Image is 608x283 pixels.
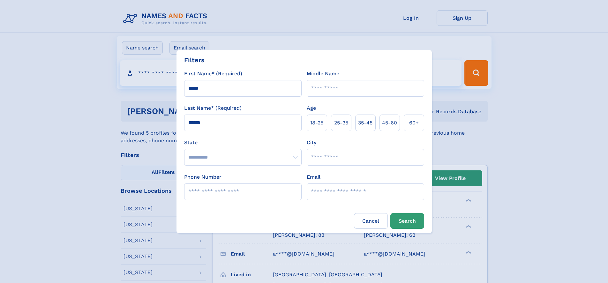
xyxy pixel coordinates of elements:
[184,55,205,65] div: Filters
[184,173,221,181] label: Phone Number
[382,119,397,127] span: 45‑60
[354,213,388,229] label: Cancel
[307,104,316,112] label: Age
[307,173,320,181] label: Email
[358,119,372,127] span: 35‑45
[184,104,242,112] label: Last Name* (Required)
[390,213,424,229] button: Search
[184,70,242,78] label: First Name* (Required)
[184,139,302,146] label: State
[334,119,348,127] span: 25‑35
[307,139,316,146] label: City
[310,119,323,127] span: 18‑25
[307,70,339,78] label: Middle Name
[409,119,419,127] span: 60+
